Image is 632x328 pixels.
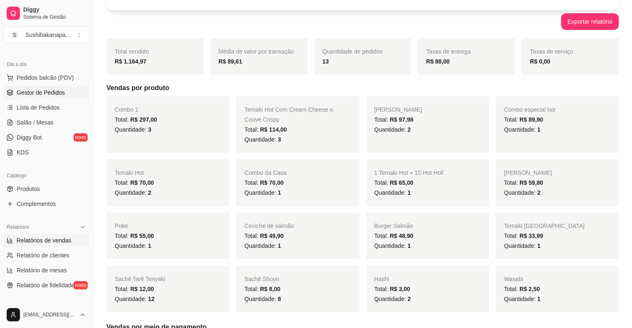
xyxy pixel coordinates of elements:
[148,126,151,133] span: 3
[3,249,89,262] a: Relatório de clientes
[504,179,543,186] span: Total:
[390,179,413,186] span: R$ 65,00
[374,189,411,196] span: Quantidade:
[23,311,76,318] span: [EMAIL_ADDRESS][DOMAIN_NAME]
[374,296,411,302] span: Quantidade:
[537,296,541,302] span: 1
[278,296,281,302] span: 8
[17,73,74,82] span: Pedidos balcão (PDV)
[374,116,413,123] span: Total:
[115,233,154,239] span: Total:
[390,286,410,292] span: R$ 3,00
[244,169,286,176] span: Combo da Casa
[244,106,333,123] span: Temaki Hot Com Cream Cheese e Couve Crispy
[115,116,157,123] span: Total:
[374,242,411,249] span: Quantidade:
[244,242,281,249] span: Quantidade:
[260,179,284,186] span: R$ 70,00
[374,126,411,133] span: Quantidade:
[17,185,40,193] span: Produtos
[3,116,89,129] a: Salão / Mesas
[3,101,89,114] a: Lista de Pedidos
[374,106,422,113] span: [PERSON_NAME]
[504,169,552,176] span: [PERSON_NAME]
[504,233,543,239] span: Total:
[244,296,281,302] span: Quantidade:
[148,189,151,196] span: 2
[504,276,523,282] span: Wasabi
[519,116,543,123] span: R$ 89,90
[390,116,413,123] span: R$ 97,98
[390,233,413,239] span: R$ 48,90
[115,223,128,229] span: Poke
[244,126,287,133] span: Total:
[426,58,450,65] strong: R$ 88,00
[25,31,70,39] div: Sushibakanapa ...
[115,296,155,302] span: Quantidade:
[17,118,54,127] span: Salão / Mesas
[115,242,151,249] span: Quantidade:
[115,276,165,282] span: Sachê Tarê Teriyaki
[148,296,155,302] span: 12
[115,286,154,292] span: Total:
[244,286,280,292] span: Total:
[504,189,541,196] span: Quantidade:
[244,189,281,196] span: Quantidade:
[3,234,89,247] a: Relatórios de vendas
[244,179,283,186] span: Total:
[519,179,543,186] span: R$ 59,80
[3,58,89,71] div: Dia a dia
[3,146,89,159] a: KDS
[519,233,543,239] span: R$ 33,99
[17,251,69,259] span: Relatório de clientes
[260,126,287,133] span: R$ 114,00
[115,189,151,196] span: Quantidade:
[374,223,413,229] span: Burger Salmão
[504,106,556,113] span: Combo especial hot
[3,182,89,196] a: Produtos
[537,242,541,249] span: 1
[504,296,541,302] span: Quantidade:
[23,6,86,14] span: Diggy
[322,58,329,65] strong: 13
[504,223,585,229] span: Temaki [GEOGRAPHIC_DATA]
[504,126,541,133] span: Quantidade:
[148,242,151,249] span: 1
[115,126,151,133] span: Quantidade:
[115,179,154,186] span: Total:
[374,233,413,239] span: Total:
[130,233,154,239] span: R$ 55,00
[17,266,67,274] span: Relatório de mesas
[244,223,294,229] span: Ceviche de salmão
[244,276,279,282] span: Sachê Shoyu
[408,126,411,133] span: 2
[17,133,42,142] span: Diggy Bot
[408,189,411,196] span: 1
[3,86,89,99] a: Gestor de Pedidos
[504,116,543,123] span: Total:
[115,106,138,113] span: Combo 1
[260,233,284,239] span: R$ 49,90
[530,48,573,55] span: Taxas de serviço
[106,83,619,93] h5: Vendas por produto
[219,58,242,65] strong: R$ 89,61
[115,169,144,176] span: Temaki Hot
[374,169,444,176] span: 1 Temaki Hot + 15 Hot Holl
[519,286,540,292] span: R$ 2,50
[278,189,281,196] span: 1
[3,264,89,277] a: Relatório de mesas
[537,189,541,196] span: 2
[17,200,56,208] span: Complementos
[23,14,86,20] span: Sistema de Gestão
[374,286,410,292] span: Total:
[3,279,89,292] a: Relatório de fidelidadenovo
[3,27,89,43] button: Select a team
[322,48,383,55] span: Quantidade de pedidos
[17,281,74,289] span: Relatório de fidelidade
[17,148,29,157] span: KDS
[530,58,550,65] strong: R$ 0,00
[3,131,89,144] a: Diggy Botnovo
[537,126,541,133] span: 1
[130,116,157,123] span: R$ 297,00
[17,88,65,97] span: Gestor de Pedidos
